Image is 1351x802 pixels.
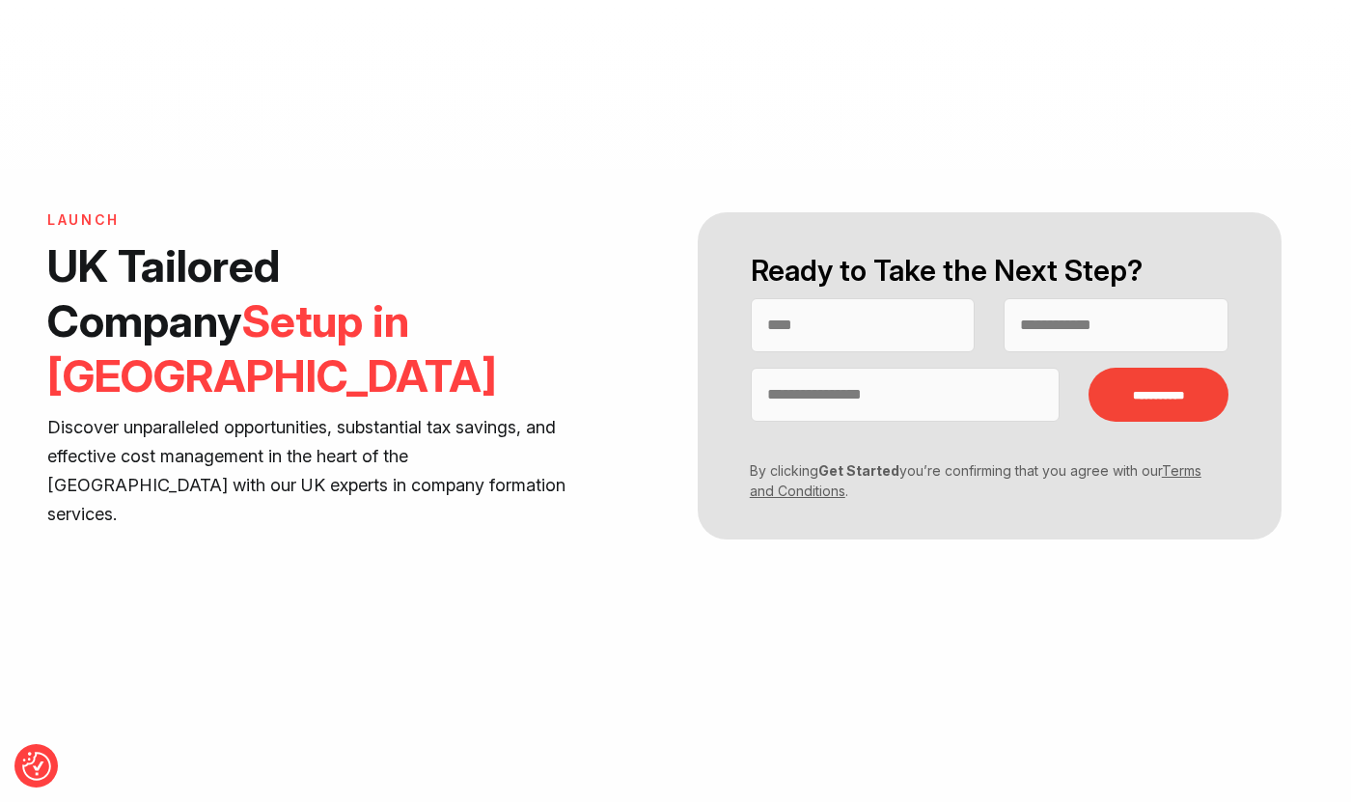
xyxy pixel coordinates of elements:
[750,462,1201,499] a: Terms and Conditions
[47,212,588,229] h6: LAUNCH
[603,17,748,66] img: svg+xml;nitro-empty-id=MTU3OjExNQ==-1;base64,PHN2ZyB2aWV3Qm94PSIwIDAgNzU4IDI1MSIgd2lkdGg9Ijc1OCIg...
[751,251,1228,290] h2: Ready to Take the Next Step?
[22,752,51,781] button: Consent Preferences
[47,238,588,403] h1: UK Tailored Company
[818,462,899,479] strong: Get Started
[22,752,51,781] img: Revisit consent button
[47,413,588,529] p: Discover unparalleled opportunities, substantial tax savings, and effective cost management in th...
[736,460,1214,501] p: By clicking you’re confirming that you agree with our .
[675,212,1304,539] form: Contact form
[47,293,497,402] span: Setup in [GEOGRAPHIC_DATA]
